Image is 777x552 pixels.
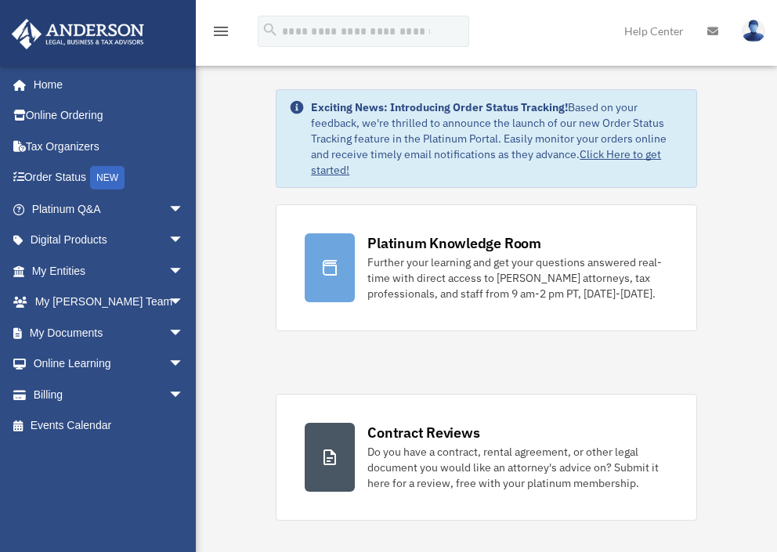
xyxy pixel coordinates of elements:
[11,193,208,225] a: Platinum Q&Aarrow_drop_down
[168,379,200,411] span: arrow_drop_down
[211,27,230,41] a: menu
[276,204,697,331] a: Platinum Knowledge Room Further your learning and get your questions answered real-time with dire...
[11,317,208,348] a: My Documentsarrow_drop_down
[211,22,230,41] i: menu
[367,254,668,301] div: Further your learning and get your questions answered real-time with direct access to [PERSON_NAM...
[11,255,208,287] a: My Entitiesarrow_drop_down
[168,317,200,349] span: arrow_drop_down
[311,147,661,177] a: Click Here to get started!
[276,394,697,521] a: Contract Reviews Do you have a contract, rental agreement, or other legal document you would like...
[168,348,200,381] span: arrow_drop_down
[11,379,208,410] a: Billingarrow_drop_down
[367,444,668,491] div: Do you have a contract, rental agreement, or other legal document you would like an attorney's ad...
[367,233,541,253] div: Platinum Knowledge Room
[311,100,568,114] strong: Exciting News: Introducing Order Status Tracking!
[11,348,208,380] a: Online Learningarrow_drop_down
[11,162,208,194] a: Order StatusNEW
[168,287,200,319] span: arrow_drop_down
[11,100,208,132] a: Online Ordering
[168,255,200,287] span: arrow_drop_down
[742,20,765,42] img: User Pic
[262,21,279,38] i: search
[11,131,208,162] a: Tax Organizers
[11,225,208,256] a: Digital Productsarrow_drop_down
[11,69,200,100] a: Home
[7,19,149,49] img: Anderson Advisors Platinum Portal
[311,99,684,178] div: Based on your feedback, we're thrilled to announce the launch of our new Order Status Tracking fe...
[90,166,125,189] div: NEW
[168,225,200,257] span: arrow_drop_down
[367,423,479,442] div: Contract Reviews
[11,410,208,442] a: Events Calendar
[168,193,200,225] span: arrow_drop_down
[11,287,208,318] a: My [PERSON_NAME] Teamarrow_drop_down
